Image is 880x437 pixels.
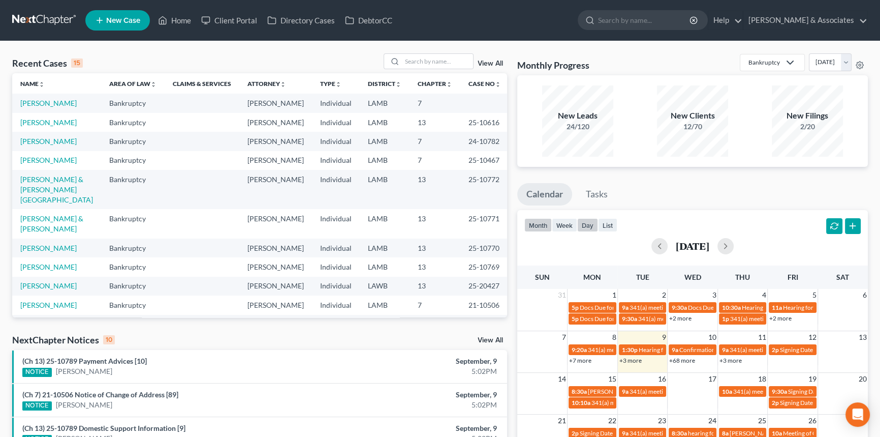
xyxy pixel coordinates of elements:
a: +2 more [669,314,692,322]
span: Sat [836,273,849,281]
td: [PERSON_NAME] [239,239,312,257]
a: Tasks [577,183,617,206]
td: Bankruptcy [101,239,165,257]
a: [PERSON_NAME] & Associates [743,11,867,30]
span: [PERSON_NAME] - Criminal [730,429,804,437]
i: unfold_more [39,81,45,88]
td: [PERSON_NAME] [239,94,312,112]
span: 9a [672,346,678,354]
td: Individual [312,296,360,314]
span: 2p [572,429,579,437]
th: Claims & Services [165,73,239,94]
a: View All [478,60,503,67]
div: September, 9 [345,356,497,366]
i: unfold_more [495,81,501,88]
input: Search by name... [402,54,473,69]
span: 19 [807,373,818,385]
a: Attorneyunfold_more [247,80,286,88]
span: 341(a) meeting for [PERSON_NAME] [588,346,686,354]
td: [PERSON_NAME] [239,257,312,276]
td: 25-10772 [460,170,509,209]
td: Individual [312,94,360,112]
span: Fri [788,273,798,281]
td: [PERSON_NAME] [239,296,312,314]
span: Docs Due for [PERSON_NAME] [580,315,664,323]
div: 12/70 [657,122,728,132]
span: 1 [611,289,617,301]
i: unfold_more [280,81,286,88]
span: 9 [661,331,667,343]
a: [PERSON_NAME] [20,301,77,309]
span: 10a [772,429,782,437]
a: [PERSON_NAME] [20,99,77,107]
span: 1:30p [622,346,638,354]
span: Sun [535,273,550,281]
a: DebtorCC [340,11,397,30]
span: [PERSON_NAME] [588,388,636,395]
button: list [598,218,617,232]
div: 10 [103,335,115,344]
td: [PERSON_NAME] [239,277,312,296]
div: Bankruptcy [748,58,780,67]
td: LAMB [360,113,410,132]
i: unfold_more [446,81,452,88]
span: 4 [761,289,767,301]
a: View All [478,337,503,344]
a: [PERSON_NAME] [20,244,77,252]
td: LAMB [360,132,410,151]
div: NOTICE [22,401,52,411]
div: New Leads [542,110,613,122]
td: Bankruptcy [101,257,165,276]
span: 341(a) meeting for [PERSON_NAME] [630,388,728,395]
td: Bankruptcy [101,296,165,314]
a: Area of Lawunfold_more [109,80,156,88]
div: September, 9 [345,423,497,433]
span: 341(a) meeting for [PERSON_NAME] & [PERSON_NAME] Northern-[PERSON_NAME] [591,399,820,406]
input: Search by name... [598,11,691,30]
span: 10 [707,331,717,343]
td: Individual [312,132,360,151]
td: [PERSON_NAME] [239,209,312,238]
span: 9:30a [672,304,687,311]
td: 25-11903 [460,315,509,334]
span: Hearing for [PERSON_NAME] [639,346,718,354]
td: Individual [312,239,360,257]
td: Individual [312,277,360,296]
a: Home [153,11,196,30]
a: [PERSON_NAME] [20,281,77,290]
span: 3 [711,289,717,301]
td: Bankruptcy [101,277,165,296]
a: Help [708,11,742,30]
span: 24 [707,415,717,427]
span: Docs Due for [US_STATE][PERSON_NAME] [688,304,803,311]
span: 9a [622,429,628,437]
td: Bankruptcy [101,209,165,238]
a: +2 more [769,314,792,322]
span: 341(a) meeting for [PERSON_NAME] [630,429,728,437]
span: Hearing for [PERSON_NAME] [783,304,862,311]
a: (Ch 13) 25-10789 Payment Advices [10] [22,357,147,365]
td: [PERSON_NAME] [239,170,312,209]
i: unfold_more [335,81,341,88]
td: Bankruptcy [101,132,165,151]
a: [PERSON_NAME] [20,118,77,127]
td: 13 [410,277,460,296]
td: Bankruptcy [101,170,165,209]
div: 15 [71,59,83,68]
a: Case Nounfold_more [468,80,501,88]
span: 341(a) meeting for [PERSON_NAME] [PERSON_NAME] [730,315,877,323]
td: 13 [410,239,460,257]
span: 23 [657,415,667,427]
span: 341(a) meeting for [PERSON_NAME] [638,315,736,323]
span: 31 [557,289,567,301]
span: 8:30a [572,388,587,395]
span: Signing Date for [PERSON_NAME] and [PERSON_NAME] [580,429,731,437]
td: 7 [410,151,460,170]
span: 5p [572,315,579,323]
div: NextChapter Notices [12,334,115,346]
span: 9:30a [622,315,637,323]
div: NOTICE [22,368,52,377]
span: 341(a) meeting for [PERSON_NAME] [733,388,831,395]
h2: [DATE] [676,241,709,251]
td: Individual [312,170,360,209]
